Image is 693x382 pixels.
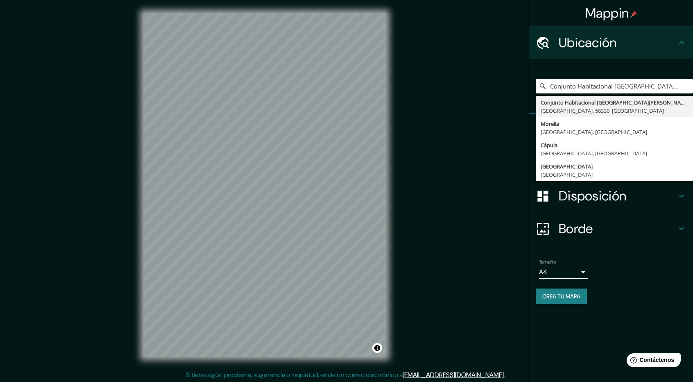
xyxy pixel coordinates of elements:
[541,171,593,178] font: [GEOGRAPHIC_DATA]
[539,266,588,279] div: A4
[559,220,593,237] font: Borde
[541,163,593,170] font: [GEOGRAPHIC_DATA]
[529,147,693,180] div: Estilo
[585,5,629,22] font: Mappin
[505,370,506,379] font: .
[529,26,693,59] div: Ubicación
[504,371,505,379] font: .
[559,187,626,205] font: Disposición
[539,259,556,265] font: Tamaño
[529,180,693,212] div: Disposición
[630,11,637,18] img: pin-icon.png
[186,371,403,379] font: Si tiene algún problema, sugerencia o inquietud, envíe un correo electrónico a
[529,212,693,245] div: Borde
[559,34,617,51] font: Ubicación
[529,114,693,147] div: Patas
[143,13,386,357] canvas: Mapa
[541,150,647,157] font: [GEOGRAPHIC_DATA], [GEOGRAPHIC_DATA]
[536,289,587,304] button: Crea tu mapa
[542,293,580,300] font: Crea tu mapa
[541,99,690,106] font: Conjunto Habitacional [GEOGRAPHIC_DATA][PERSON_NAME]
[403,371,504,379] a: [EMAIL_ADDRESS][DOMAIN_NAME]
[539,268,547,276] font: A4
[541,128,647,136] font: [GEOGRAPHIC_DATA], [GEOGRAPHIC_DATA]
[541,141,557,149] font: Cápula
[536,79,693,93] input: Elige tu ciudad o zona
[541,120,559,127] font: Morelia
[506,370,508,379] font: .
[541,107,664,114] font: [GEOGRAPHIC_DATA], 58330, [GEOGRAPHIC_DATA]
[620,350,684,373] iframe: Lanzador de widgets de ayuda
[372,343,382,353] button: Activar o desactivar atribución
